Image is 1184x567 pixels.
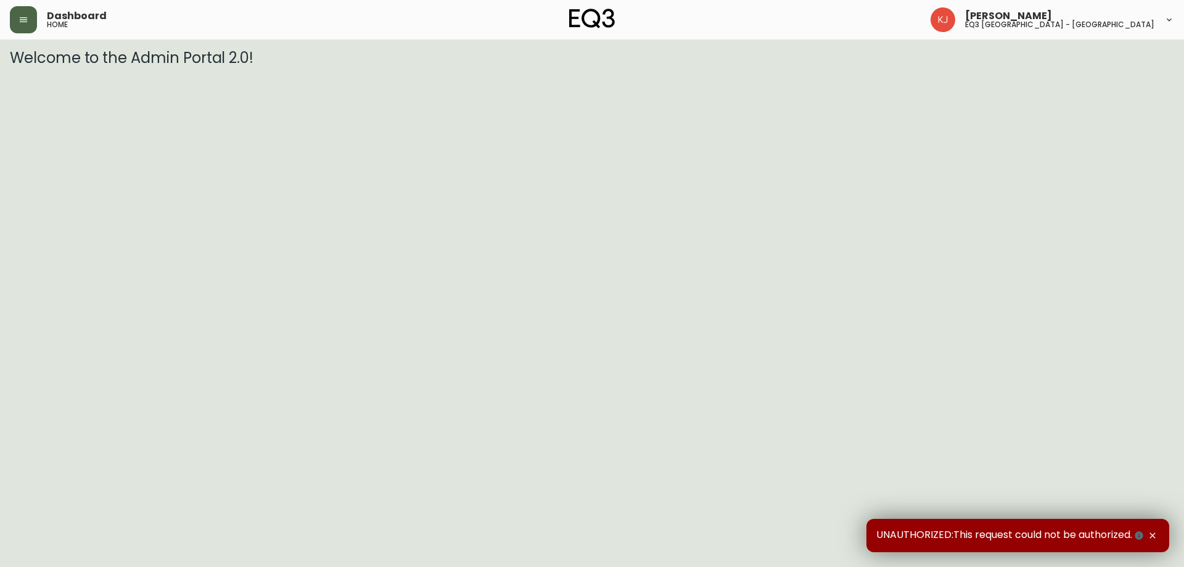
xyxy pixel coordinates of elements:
[876,529,1146,542] span: UNAUTHORIZED:This request could not be authorized.
[10,49,1174,67] h3: Welcome to the Admin Portal 2.0!
[47,21,68,28] h5: home
[47,11,107,21] span: Dashboard
[931,7,955,32] img: 24a625d34e264d2520941288c4a55f8e
[965,21,1154,28] h5: eq3 [GEOGRAPHIC_DATA] - [GEOGRAPHIC_DATA]
[965,11,1052,21] span: [PERSON_NAME]
[569,9,615,28] img: logo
